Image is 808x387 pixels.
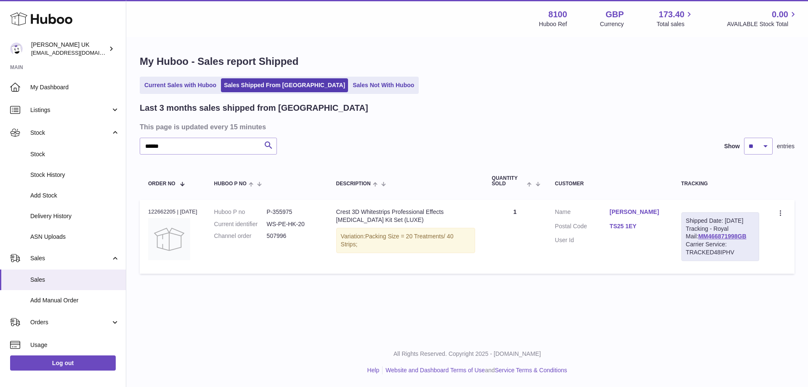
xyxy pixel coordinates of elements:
h3: This page is updated every 15 minutes [140,122,792,131]
span: Add Manual Order [30,296,120,304]
label: Show [724,142,740,150]
span: Order No [148,181,175,187]
div: Currency [600,20,624,28]
strong: GBP [606,9,624,20]
span: Total sales [656,20,694,28]
span: Usage [30,341,120,349]
span: My Dashboard [30,83,120,91]
div: Customer [555,181,664,187]
dt: Channel order [214,232,267,240]
div: [PERSON_NAME] UK [31,41,107,57]
span: Add Stock [30,192,120,200]
span: Sales [30,276,120,284]
span: AVAILABLE Stock Total [727,20,798,28]
a: Current Sales with Huboo [141,78,219,92]
dt: User Id [555,236,610,244]
a: Help [367,367,380,374]
p: All Rights Reserved. Copyright 2025 - [DOMAIN_NAME] [133,350,801,358]
td: 1 [484,200,547,274]
dd: P-355975 [267,208,319,216]
span: Orders [30,318,111,326]
dt: Current identifier [214,220,267,228]
a: Website and Dashboard Terms of Use [385,367,485,374]
dt: Name [555,208,610,218]
span: 173.40 [659,9,684,20]
span: Stock [30,129,111,137]
a: MM466871998GB [698,233,746,240]
dd: 507996 [267,232,319,240]
span: Huboo P no [214,181,247,187]
strong: 8100 [548,9,567,20]
span: 0.00 [772,9,788,20]
a: 0.00 AVAILABLE Stock Total [727,9,798,28]
span: Packing Size = 20 Treatments/ 40 Strips; [341,233,454,248]
span: Delivery History [30,212,120,220]
div: Shipped Date: [DATE] [686,217,755,225]
dt: Postal Code [555,222,610,232]
a: [PERSON_NAME] [610,208,664,216]
img: emotion88hk@gmail.com [10,43,23,55]
span: Stock History [30,171,120,179]
a: Service Terms & Conditions [495,367,567,374]
span: Listings [30,106,111,114]
span: Description [336,181,371,187]
li: and [383,366,567,374]
span: ASN Uploads [30,233,120,241]
div: Crest 3D Whitestrips Professional Effects [MEDICAL_DATA] Kit Set (LUXE) [336,208,475,224]
h1: My Huboo - Sales report Shipped [140,55,795,68]
div: Tracking [681,181,759,187]
div: Variation: [336,228,475,253]
span: Stock [30,150,120,158]
dt: Huboo P no [214,208,267,216]
a: TS25 1EY [610,222,664,230]
div: 122662205 | [DATE] [148,208,197,216]
span: entries [777,142,795,150]
dd: WS-PE-HK-20 [267,220,319,228]
a: Log out [10,355,116,371]
a: Sales Shipped From [GEOGRAPHIC_DATA] [221,78,348,92]
div: Carrier Service: TRACKED48IPHV [686,240,755,256]
a: Sales Not With Huboo [350,78,417,92]
span: Quantity Sold [492,176,525,187]
span: Sales [30,254,111,262]
span: [EMAIL_ADDRESS][DOMAIN_NAME] [31,49,124,56]
div: Huboo Ref [539,20,567,28]
div: Tracking - Royal Mail: [681,212,759,261]
img: no-photo.jpg [148,218,190,260]
h2: Last 3 months sales shipped from [GEOGRAPHIC_DATA] [140,102,368,114]
a: 173.40 Total sales [656,9,694,28]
